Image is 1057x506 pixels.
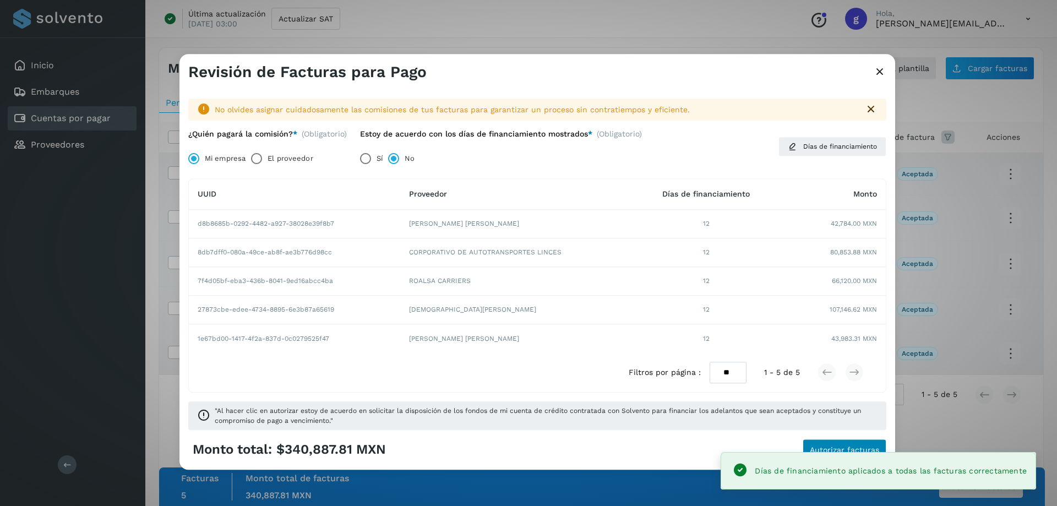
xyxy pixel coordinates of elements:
button: Autorizar facturas [803,439,886,461]
div: No olvides asignar cuidadosamente las comisiones de tus facturas para garantizar un proceso sin c... [215,104,856,116]
h3: Revisión de Facturas para Pago [188,63,427,81]
span: 107,146.62 MXN [830,305,877,315]
span: Días de financiamiento [803,142,877,151]
td: 12 [634,238,778,267]
span: Monto total: [193,442,272,458]
span: (Obligatorio) [597,129,642,143]
span: Filtros por página : [629,367,701,378]
label: ¿Quién pagará la comisión? [188,129,297,139]
td: 8db7dff0-080a-49ce-ab8f-ae3b776d98cc [189,238,400,267]
td: CORPORATIVO DE AUTOTRANSPORTES LINCES [400,238,634,267]
td: [PERSON_NAME] [PERSON_NAME] [400,210,634,238]
td: 1e67bd00-1417-4f2a-837d-0c0279525f47 [189,324,400,353]
span: (Obligatorio) [302,129,347,139]
label: No [405,148,415,170]
span: Días de financiamiento aplicados a todas las facturas correctamente [755,466,1027,475]
td: [DEMOGRAPHIC_DATA][PERSON_NAME] [400,296,634,324]
td: [PERSON_NAME] [PERSON_NAME] [400,324,634,353]
span: 43,983.31 MXN [831,334,877,344]
span: 66,120.00 MXN [832,276,877,286]
td: 12 [634,296,778,324]
span: UUID [198,190,216,199]
label: Mi empresa [205,148,246,170]
label: Sí [377,148,383,170]
td: d8b8685b-0292-4482-a927-38028e39f8b7 [189,210,400,238]
span: Días de financiamiento [662,190,750,199]
button: Días de financiamiento [778,137,886,156]
td: ROALSA CARRIERS [400,267,634,296]
td: 27873cbe-edee-4734-8895-6e3b87a65619 [189,296,400,324]
label: El proveedor [268,148,313,170]
span: "Al hacer clic en autorizar estoy de acuerdo en solicitar la disposición de los fondos de mi cuen... [215,406,878,426]
label: Estoy de acuerdo con los días de financiamiento mostrados [360,129,592,139]
td: 12 [634,324,778,353]
span: Monto [853,190,877,199]
span: Proveedor [409,190,447,199]
td: 7f4d05bf-eba3-436b-8041-9ed16abcc4ba [189,267,400,296]
td: 12 [634,210,778,238]
span: 80,853.88 MXN [830,248,877,258]
span: 1 - 5 de 5 [764,367,800,378]
span: $340,887.81 MXN [276,442,386,458]
span: Autorizar facturas [810,446,879,454]
td: 12 [634,267,778,296]
span: 42,784.00 MXN [831,219,877,229]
